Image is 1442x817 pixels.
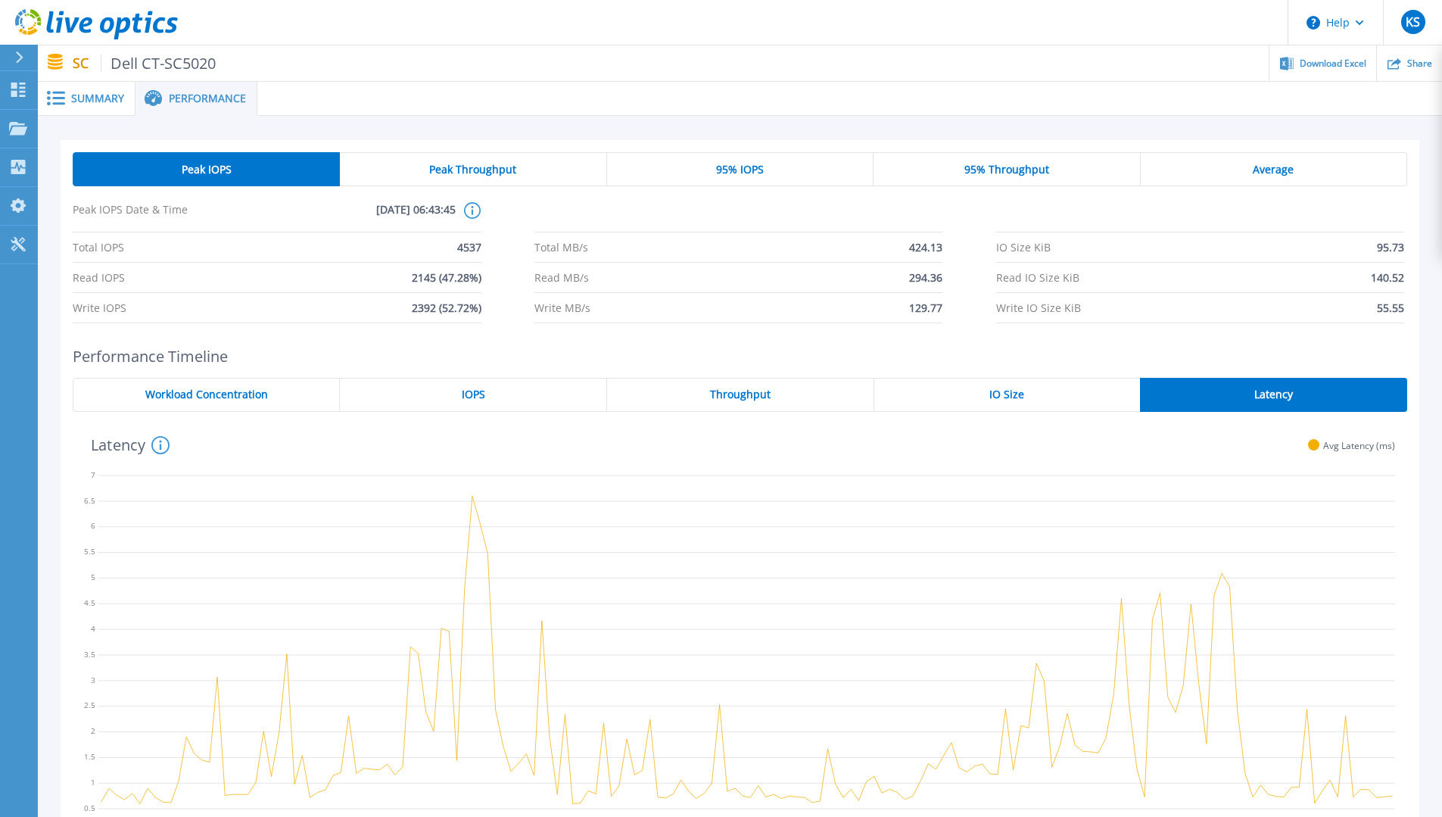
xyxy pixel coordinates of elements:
[462,388,485,401] span: IOPS
[1407,59,1432,68] span: Share
[429,164,516,176] span: Peak Throughput
[91,675,95,685] text: 3
[84,495,95,506] text: 6.5
[996,263,1079,292] span: Read IO Size KiB
[73,348,1407,365] h2: Performance Timeline
[1300,59,1366,68] span: Download Excel
[91,777,95,787] text: 1
[84,751,95,762] text: 1.5
[71,93,124,104] span: Summary
[989,388,1024,401] span: IO Size
[1253,164,1294,176] span: Average
[534,263,589,292] span: Read MB/s
[1254,388,1293,401] span: Latency
[73,232,124,262] span: Total IOPS
[73,202,264,232] span: Peak IOPS Date & Time
[84,546,95,557] text: 5.5
[73,263,125,292] span: Read IOPS
[145,388,268,401] span: Workload Concentration
[909,232,942,262] span: 424.13
[1406,16,1420,28] span: KS
[91,623,95,634] text: 4
[964,164,1049,176] span: 95% Throughput
[996,293,1081,323] span: Write IO Size KiB
[457,232,481,262] span: 4537
[91,572,95,582] text: 5
[534,293,590,323] span: Write MB/s
[1377,232,1404,262] span: 95.73
[91,469,95,480] text: 7
[73,55,216,72] p: SC
[91,436,170,454] h4: Latency
[84,597,95,608] text: 4.5
[412,293,481,323] span: 2392 (52.72%)
[996,232,1051,262] span: IO Size KiB
[101,55,216,72] span: Dell CT-SC5020
[909,293,942,323] span: 129.77
[84,803,95,813] text: 0.5
[1371,263,1404,292] span: 140.52
[1377,293,1404,323] span: 55.55
[716,164,764,176] span: 95% IOPS
[412,263,481,292] span: 2145 (47.28%)
[534,232,588,262] span: Total MB/s
[264,202,456,232] span: [DATE] 06:43:45
[710,388,771,401] span: Throughput
[1323,440,1395,451] span: Avg Latency (ms)
[84,649,95,660] text: 3.5
[73,293,126,323] span: Write IOPS
[909,263,942,292] span: 294.36
[169,93,246,104] span: Performance
[84,700,95,710] text: 2.5
[91,520,95,531] text: 6
[182,164,232,176] span: Peak IOPS
[91,725,95,736] text: 2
